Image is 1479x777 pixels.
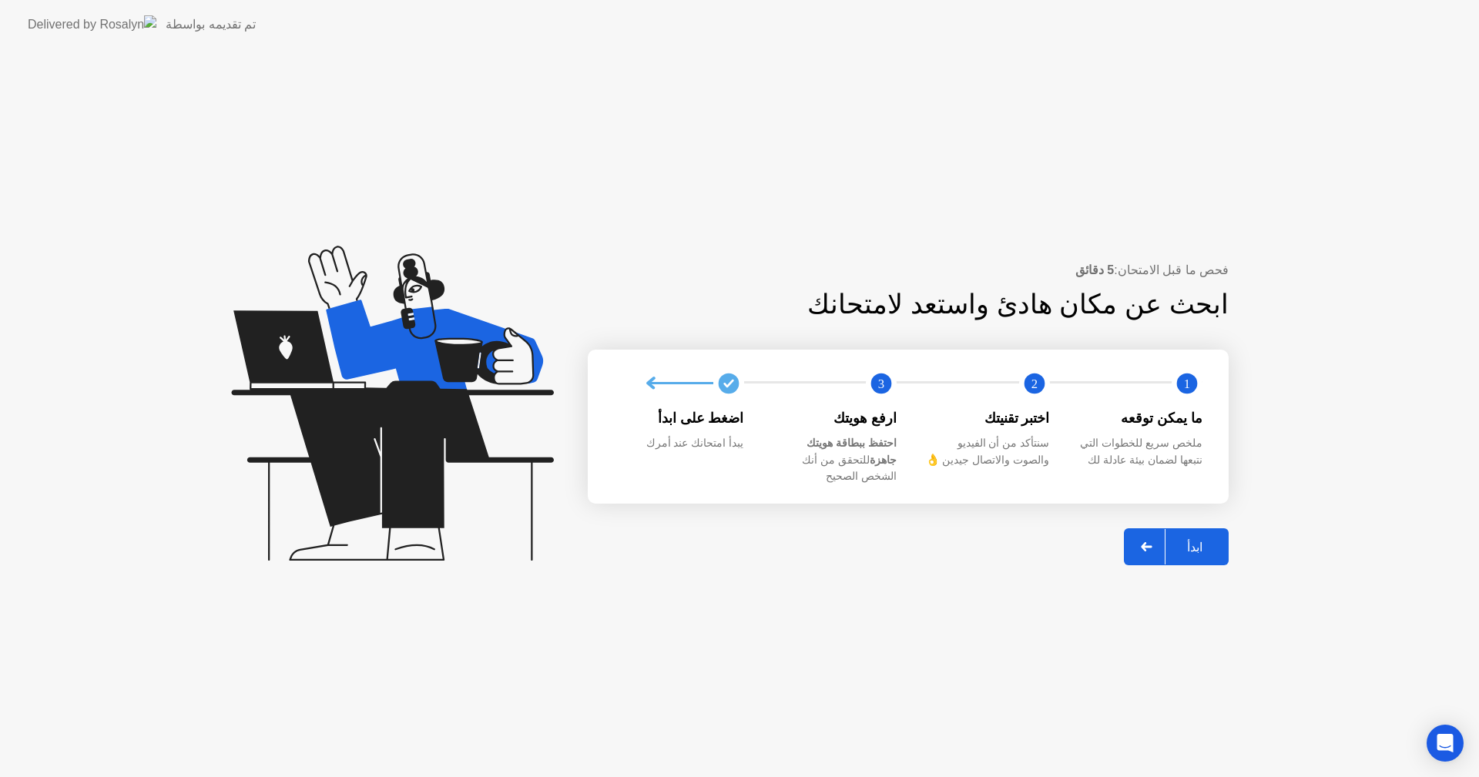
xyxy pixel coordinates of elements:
[615,435,744,452] div: يبدأ امتحانك عند أمرك
[921,408,1050,428] div: اختبر تقنيتك
[1075,263,1114,276] b: 5 دقائق
[878,376,884,390] text: 3
[1427,725,1464,762] div: Open Intercom Messenger
[1075,408,1203,428] div: ما يمكن توقعه
[1184,376,1190,390] text: 1
[921,435,1050,468] div: سنتأكد من أن الفيديو والصوت والاتصال جيدين 👌
[588,261,1229,280] div: فحص ما قبل الامتحان:
[1124,528,1229,565] button: ابدأ
[1031,376,1037,390] text: 2
[28,15,156,33] img: Delivered by Rosalyn
[166,15,256,34] div: تم تقديمه بواسطة
[686,284,1229,325] div: ابحث عن مكان هادئ واستعد لامتحانك
[769,408,897,428] div: ارفع هويتك
[1165,540,1224,554] div: ابدأ
[769,435,897,485] div: للتحقق من أنك الشخص الصحيح
[807,437,897,466] b: احتفظ ببطاقة هويتك جاهزة
[615,408,744,428] div: اضغط على ابدأ
[1075,435,1203,468] div: ملخص سريع للخطوات التي نتبعها لضمان بيئة عادلة لك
